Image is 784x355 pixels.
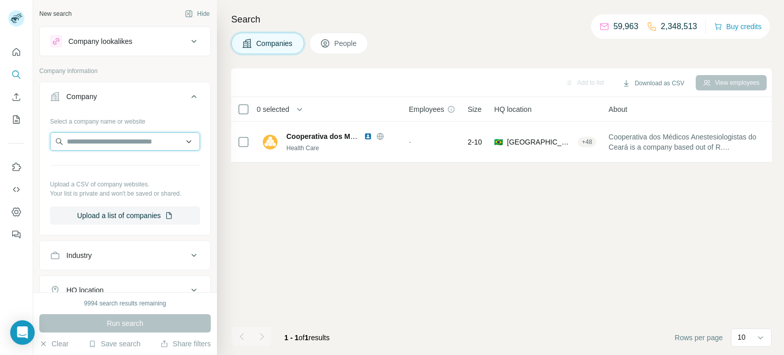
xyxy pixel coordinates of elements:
[8,225,24,244] button: Feedback
[738,332,746,342] p: 10
[8,88,24,106] button: Enrich CSV
[675,333,723,343] span: Rows per page
[8,180,24,199] button: Use Surfe API
[50,180,200,189] p: Upload a CSV of company websites.
[40,278,210,302] button: HQ location
[262,134,278,150] img: Logo of Cooperativa dos Médicos Anestesiologistas do Ceará
[409,138,411,146] span: -
[39,66,211,76] p: Company information
[178,6,217,21] button: Hide
[614,20,639,33] p: 59,963
[8,203,24,221] button: Dashboard
[468,137,482,147] span: 2-10
[66,285,104,295] div: HQ location
[284,334,299,342] span: 1 - 1
[39,339,68,349] button: Clear
[305,334,309,342] span: 1
[494,137,503,147] span: 🇧🇷
[409,104,444,114] span: Employees
[608,132,759,152] span: Cooperativa dos Médicos Anestesiologistas do Ceará is a company based out of R. [PERSON_NAME], 80...
[256,38,293,49] span: Companies
[299,334,305,342] span: of
[50,206,200,225] button: Upload a list of companies
[50,189,200,198] p: Your list is private and won't be saved or shared.
[578,137,596,147] div: + 48
[286,144,397,153] div: Health Care
[608,104,627,114] span: About
[714,19,762,34] button: Buy credits
[40,29,210,54] button: Company lookalikes
[40,84,210,113] button: Company
[334,38,358,49] span: People
[507,137,574,147] span: [GEOGRAPHIC_DATA], [GEOGRAPHIC_DATA]
[284,334,330,342] span: results
[286,132,525,140] span: Cooperativa dos Médicos Anestesiologistas do [GEOGRAPHIC_DATA]
[364,132,372,140] img: LinkedIn logo
[50,113,200,126] div: Select a company name or website
[615,76,691,91] button: Download as CSV
[661,20,697,33] p: 2,348,513
[8,43,24,61] button: Quick start
[39,9,71,18] div: New search
[8,158,24,176] button: Use Surfe on LinkedIn
[84,299,166,308] div: 9994 search results remaining
[66,250,92,261] div: Industry
[231,12,772,27] h4: Search
[257,104,289,114] span: 0 selected
[68,36,132,46] div: Company lookalikes
[10,320,35,345] div: Open Intercom Messenger
[40,243,210,268] button: Industry
[160,339,211,349] button: Share filters
[494,104,531,114] span: HQ location
[88,339,140,349] button: Save search
[8,65,24,84] button: Search
[468,104,481,114] span: Size
[8,110,24,129] button: My lists
[66,91,97,102] div: Company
